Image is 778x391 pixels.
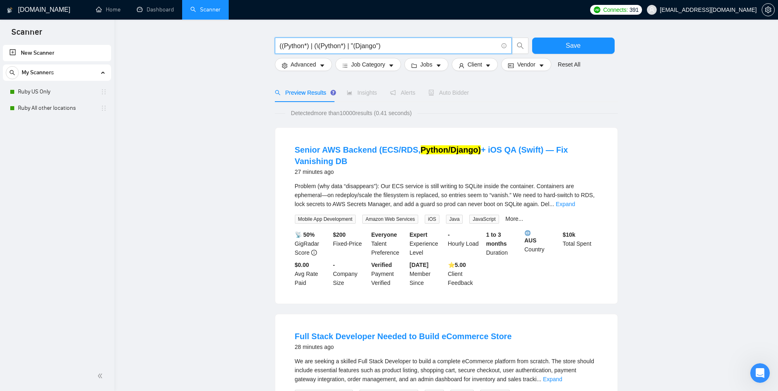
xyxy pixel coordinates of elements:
[285,109,417,118] span: Detected more than 10000 results (0.41 seconds)
[446,215,463,224] span: Java
[347,89,377,96] span: Insights
[506,215,524,222] a: More...
[411,62,417,69] span: folder
[486,231,507,247] b: 1 to 3 months
[3,64,111,116] li: My Scanners
[330,89,337,96] div: Tooltip anchor
[291,60,316,69] span: Advanced
[762,3,775,16] button: setting
[446,260,485,287] div: Client Feedback
[549,201,554,207] span: ...
[6,70,18,76] span: search
[295,167,598,177] div: 27 minutes ago
[420,60,432,69] span: Jobs
[370,230,408,257] div: Talent Preference
[333,231,346,238] b: $ 200
[331,230,370,257] div: Fixed-Price
[408,260,446,287] div: Member Since
[390,90,396,96] span: notification
[100,89,107,95] span: holder
[446,230,485,257] div: Hourly Load
[452,58,498,71] button: userClientcaret-down
[517,60,535,69] span: Vendor
[293,230,332,257] div: GigRadar Score
[537,376,542,382] span: ...
[762,7,775,13] a: setting
[295,182,598,209] div: Problem (why data “disappears”): Our ECS service is still writing to SQLite inside the container....
[512,38,528,54] button: search
[532,38,615,54] button: Save
[319,62,325,69] span: caret-down
[469,215,499,224] span: JavaScript
[331,260,370,287] div: Company Size
[501,58,551,71] button: idcardVendorcaret-down
[351,60,385,69] span: Job Category
[525,230,531,236] img: 🌐
[513,42,528,49] span: search
[566,40,580,51] span: Save
[3,45,111,61] li: New Scanner
[649,7,655,13] span: user
[295,231,315,238] b: 📡 50%
[333,262,335,268] b: -
[556,201,575,207] a: Expand
[137,6,174,13] a: dashboardDashboard
[508,62,514,69] span: idcard
[459,62,464,69] span: user
[275,90,281,96] span: search
[448,262,466,268] b: ⭐️ 5.00
[371,262,392,268] b: Verified
[408,230,446,257] div: Experience Level
[485,62,491,69] span: caret-down
[448,231,450,238] b: -
[524,230,560,244] b: AUS
[484,230,523,257] div: Duration
[428,89,469,96] span: Auto Bidder
[311,250,317,255] span: info-circle
[390,89,415,96] span: Alerts
[7,4,13,17] img: logo
[275,58,332,71] button: settingAdvancedcaret-down
[295,215,356,224] span: Mobile App Development
[371,231,397,238] b: Everyone
[275,89,334,96] span: Preview Results
[561,230,600,257] div: Total Spent
[410,231,428,238] b: Expert
[468,60,482,69] span: Client
[425,215,439,224] span: iOS
[295,342,512,352] div: 28 minutes ago
[9,45,105,61] a: New Scanner
[523,230,561,257] div: Country
[502,43,507,49] span: info-circle
[5,26,49,43] span: Scanner
[428,90,434,96] span: robot
[335,58,401,71] button: barsJob Categorycaret-down
[280,41,498,51] input: Search Freelance Jobs...
[22,64,54,81] span: My Scanners
[410,262,428,268] b: [DATE]
[421,145,481,154] mark: Python/Django)
[594,7,600,13] img: upwork-logo.png
[347,90,352,96] span: area-chart
[563,231,575,238] b: $ 10k
[18,84,96,100] a: Ruby US Only
[18,100,96,116] a: Ruby All other locations
[295,145,568,166] a: Senior AWS Backend (ECS/RDS,Python/Django)+ iOS QA (Swift) — Fix Vanishing DB
[404,58,448,71] button: folderJobscaret-down
[543,376,562,382] a: Expand
[295,332,512,341] a: Full Stack Developer Needed to Build eCommerce Store
[96,6,120,13] a: homeHome
[293,260,332,287] div: Avg Rate Paid
[100,105,107,111] span: holder
[370,260,408,287] div: Payment Verified
[436,62,441,69] span: caret-down
[539,62,544,69] span: caret-down
[295,262,309,268] b: $0.00
[603,5,628,14] span: Connects:
[97,372,105,380] span: double-left
[282,62,288,69] span: setting
[750,363,770,383] iframe: Intercom live chat
[629,5,638,14] span: 391
[388,62,394,69] span: caret-down
[6,66,19,79] button: search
